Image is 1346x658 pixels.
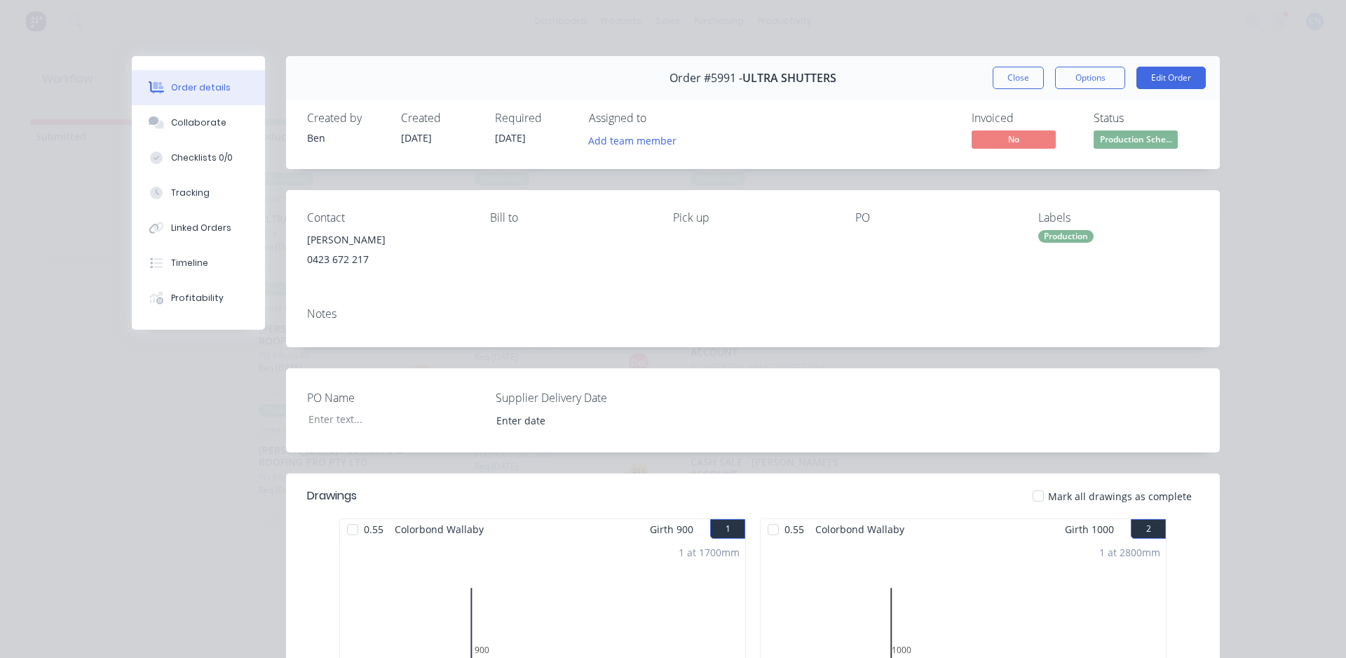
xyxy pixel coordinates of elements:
div: Checklists 0/0 [171,152,233,164]
div: Created [401,112,478,125]
div: Collaborate [171,116,226,129]
button: Add team member [589,130,684,149]
span: [DATE] [495,131,526,145]
div: Pick up [673,211,834,224]
div: Bill to [490,211,651,224]
span: Order #5991 - [669,72,742,85]
button: Production Sche... [1094,130,1178,152]
div: Notes [307,307,1199,321]
button: 2 [1131,519,1166,539]
button: Timeline [132,246,265,281]
div: 1 at 2800mm [1099,545,1160,560]
div: Required [495,112,572,125]
div: Drawings [307,488,357,504]
div: Order details [171,81,231,94]
span: 0.55 [358,519,389,539]
span: 0.55 [779,519,810,539]
button: 1 [710,519,745,539]
div: 1 at 1700mm [679,545,740,560]
button: Linked Orders [132,210,265,246]
div: Invoiced [972,112,1077,125]
div: Status [1094,112,1199,125]
div: 0423 672 217 [307,250,468,269]
div: Tracking [171,187,210,199]
span: [DATE] [401,131,432,145]
button: Collaborate [132,105,265,140]
div: Production [1038,230,1094,243]
span: Girth 900 [650,519,693,539]
div: [PERSON_NAME]0423 672 217 [307,230,468,275]
span: No [972,130,1056,148]
div: Created by [307,112,384,125]
button: Close [993,67,1044,89]
button: Order details [132,70,265,105]
span: ULTRA SHUTTERS [742,72,836,85]
button: Add team member [581,130,684,149]
div: Timeline [171,257,208,269]
span: Mark all drawings as complete [1048,489,1192,504]
button: Options [1055,67,1125,89]
div: Assigned to [589,112,729,125]
div: Linked Orders [171,222,231,234]
div: PO [855,211,1016,224]
input: Enter date [487,410,661,431]
span: Colorbond Wallaby [810,519,910,539]
div: Contact [307,211,468,224]
label: Supplier Delivery Date [496,389,671,406]
div: [PERSON_NAME] [307,230,468,250]
button: Edit Order [1136,67,1206,89]
label: PO Name [307,389,482,406]
button: Checklists 0/0 [132,140,265,175]
span: Girth 1000 [1065,519,1114,539]
span: Colorbond Wallaby [389,519,489,539]
div: Labels [1038,211,1199,224]
span: Production Sche... [1094,130,1178,148]
button: Profitability [132,281,265,316]
div: Ben [307,130,384,145]
button: Tracking [132,175,265,210]
div: Profitability [171,292,224,304]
